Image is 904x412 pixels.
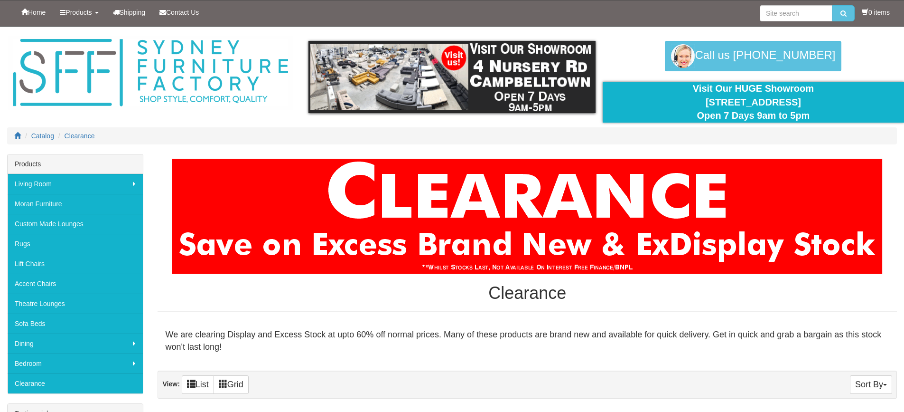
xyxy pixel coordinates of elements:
[8,194,143,214] a: Moran Furniture
[31,132,54,140] a: Catalog
[120,9,146,16] span: Shipping
[8,274,143,294] a: Accent Chairs
[8,234,143,254] a: Rugs
[8,354,143,374] a: Bedroom
[8,334,143,354] a: Dining
[8,374,143,393] a: Clearance
[106,0,153,24] a: Shipping
[8,254,143,274] a: Lift Chairs
[308,41,596,113] img: showroom.gif
[65,132,95,140] a: Clearance
[53,0,105,24] a: Products
[162,380,179,388] strong: View:
[166,9,199,16] span: Contact Us
[8,214,143,234] a: Custom Made Lounges
[152,0,206,24] a: Contact Us
[8,36,293,110] img: Sydney Furniture Factory
[760,5,832,21] input: Site search
[8,314,143,334] a: Sofa Beds
[65,9,92,16] span: Products
[8,294,143,314] a: Theatre Lounges
[214,375,249,394] a: Grid
[158,284,897,303] h1: Clearance
[8,154,143,174] div: Products
[862,8,890,17] li: 0 items
[172,159,883,274] img: Clearance
[14,0,53,24] a: Home
[8,174,143,194] a: Living Room
[28,9,46,16] span: Home
[850,375,892,394] button: Sort By
[158,321,897,361] div: We are clearing Display and Excess Stock at upto 60% off normal prices. Many of these products ar...
[610,82,897,123] div: Visit Our HUGE Showroom [STREET_ADDRESS] Open 7 Days 9am to 5pm
[182,375,214,394] a: List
